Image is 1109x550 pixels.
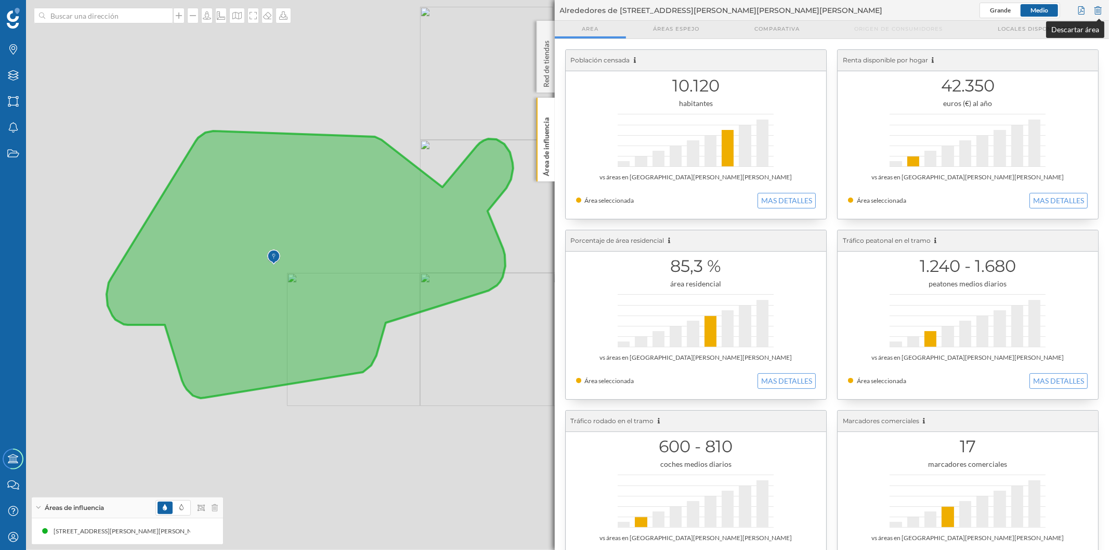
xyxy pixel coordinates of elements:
span: Comparativa [754,25,800,33]
div: Porcentaje de área residencial [566,230,826,252]
span: Área seleccionada [857,197,906,204]
h1: 42.350 [848,76,1088,96]
span: Áreas de influencia [45,503,104,513]
div: marcadores comerciales [848,459,1088,469]
span: Medio [1030,6,1048,14]
h1: 85,3 % [576,256,816,276]
div: [STREET_ADDRESS][PERSON_NAME][PERSON_NAME][PERSON_NAME] (3 min Conduciendo) [54,526,320,536]
span: Grande [990,6,1011,14]
div: Marcadores comerciales [838,411,1098,432]
div: vs áreas en [GEOGRAPHIC_DATA][PERSON_NAME][PERSON_NAME] [848,533,1088,543]
div: habitantes [576,98,816,109]
button: MAS DETALLES [1029,373,1088,389]
span: Soporte [21,7,58,17]
span: Origen de consumidores [854,25,943,33]
div: vs áreas en [GEOGRAPHIC_DATA][PERSON_NAME][PERSON_NAME] [576,533,816,543]
span: Área seleccionada [585,377,634,385]
span: Áreas espejo [654,25,700,33]
div: vs áreas en [GEOGRAPHIC_DATA][PERSON_NAME][PERSON_NAME] [848,352,1088,363]
h1: 600 - 810 [576,437,816,456]
h1: 1.240 - 1.680 [848,256,1088,276]
div: Descartar área [1046,21,1104,38]
p: Área de influencia [541,113,551,176]
button: MAS DETALLES [758,193,816,208]
h1: 17 [848,437,1088,456]
img: Marker [267,247,280,268]
div: vs áreas en [GEOGRAPHIC_DATA][PERSON_NAME][PERSON_NAME] [576,352,816,363]
div: vs áreas en [GEOGRAPHIC_DATA][PERSON_NAME][PERSON_NAME] [576,172,816,182]
div: euros (€) al año [848,98,1088,109]
div: Población censada [566,50,826,71]
div: Tráfico rodado en el tramo [566,411,826,432]
div: vs áreas en [GEOGRAPHIC_DATA][PERSON_NAME][PERSON_NAME] [848,172,1088,182]
button: MAS DETALLES [1029,193,1088,208]
span: Área seleccionada [585,197,634,204]
div: Renta disponible por hogar [838,50,1098,71]
span: Área seleccionada [857,377,906,385]
img: Geoblink Logo [7,8,20,29]
div: área residencial [576,279,816,289]
div: Tráfico peatonal en el tramo [838,230,1098,252]
div: coches medios diarios [576,459,816,469]
h1: 10.120 [576,76,816,96]
span: Area [582,25,598,33]
span: Alrededores de [STREET_ADDRESS][PERSON_NAME][PERSON_NAME][PERSON_NAME] [560,5,883,16]
div: peatones medios diarios [848,279,1088,289]
span: Locales disponibles [998,25,1070,33]
p: Red de tiendas [541,36,551,87]
button: MAS DETALLES [758,373,816,389]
